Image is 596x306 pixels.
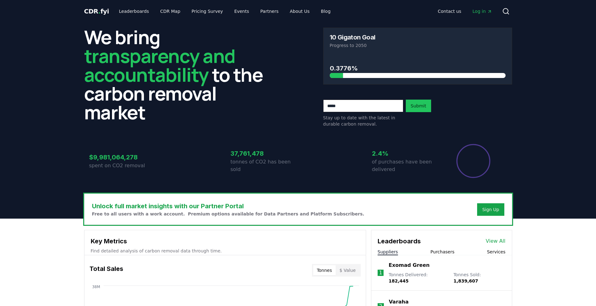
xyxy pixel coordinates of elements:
a: View All [486,237,506,245]
p: Find detailed analysis of carbon removal data through time. [91,248,359,254]
a: Log in [467,6,497,17]
h3: 10 Gigaton Goal [330,34,375,40]
a: Leaderboards [114,6,154,17]
p: of purchases have been delivered [372,158,440,173]
a: CDR.fyi [84,7,109,16]
p: spent on CO2 removal [89,162,157,169]
span: transparency and accountability [84,43,235,87]
button: Tonnes [313,265,336,275]
h2: We bring to the carbon removal market [84,28,273,122]
p: Tonnes Delivered : [389,272,447,284]
h3: Leaderboards [378,236,421,246]
h3: 37,761,478 [231,149,298,158]
span: . [98,8,100,15]
nav: Main [433,6,497,17]
a: Pricing Survey [186,6,228,17]
a: Contact us [433,6,466,17]
a: Sign Up [482,206,499,213]
a: CDR Map [155,6,185,17]
h3: Total Sales [89,264,123,277]
a: Exomad Green [389,262,430,269]
button: Submit [406,100,431,112]
tspan: 38M [92,285,100,289]
h3: 2.4% [372,149,440,158]
button: Suppliers [378,249,398,255]
a: Blog [316,6,336,17]
span: 182,445 [389,278,409,283]
p: Free to all users with a work account. Premium options available for Data Partners and Platform S... [92,211,364,217]
span: CDR fyi [84,8,109,15]
a: Varaha [389,298,409,306]
a: Partners [255,6,283,17]
button: Purchasers [430,249,455,255]
a: About Us [285,6,314,17]
h3: Unlock full market insights with our Partner Portal [92,201,364,211]
h3: $9,981,064,278 [89,153,157,162]
span: Log in [472,8,492,14]
p: Stay up to date with the latest in durable carbon removal. [323,115,403,127]
p: tonnes of CO2 has been sold [231,158,298,173]
button: Sign Up [477,203,504,216]
p: 1 [379,269,382,277]
button: Services [487,249,505,255]
h3: Key Metrics [91,236,359,246]
p: Tonnes Sold : [453,272,505,284]
div: Percentage of sales delivered [456,143,491,179]
span: 1,839,607 [453,278,478,283]
a: Events [229,6,254,17]
nav: Main [114,6,335,17]
button: $ Value [336,265,359,275]
p: Progress to 2050 [330,42,506,49]
h3: 0.3776% [330,64,506,73]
